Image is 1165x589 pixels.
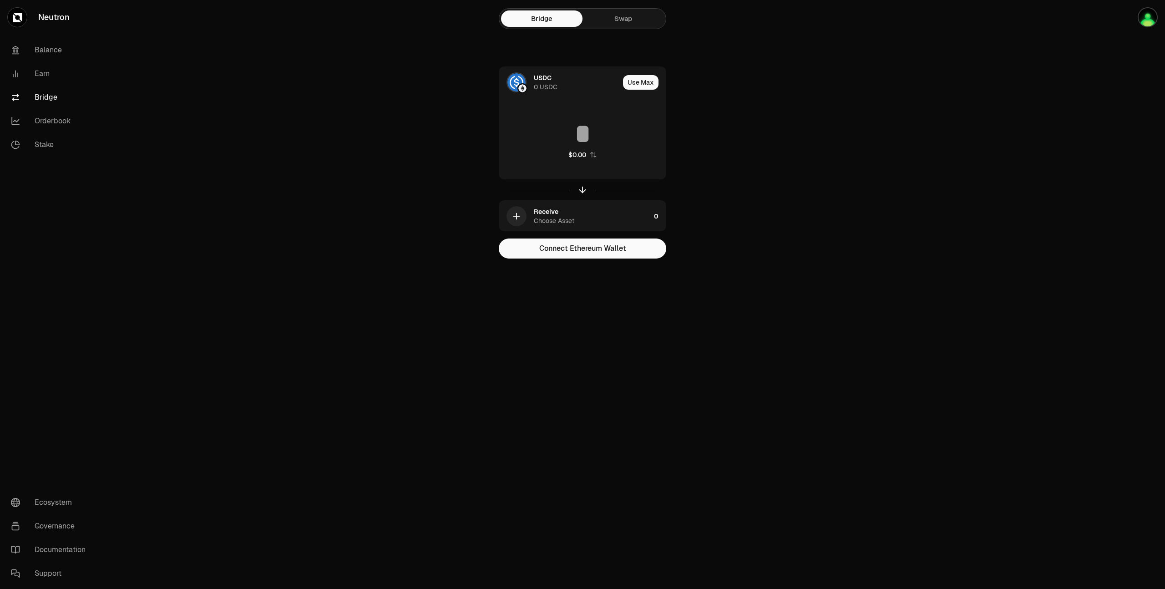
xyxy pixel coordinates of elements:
button: Use Max [623,75,658,90]
div: USDC LogoEthereum LogoUSDC0 USDC [499,67,619,98]
a: Documentation [4,538,98,562]
a: Ecosystem [4,491,98,514]
div: 0 USDC [534,82,557,91]
a: Stake [4,133,98,157]
img: Ethereum Logo [518,84,527,92]
a: Support [4,562,98,585]
div: Choose Asset [534,216,574,225]
a: Bridge [4,86,98,109]
a: Bridge [501,10,582,27]
div: Receive [534,207,558,216]
a: Governance [4,514,98,538]
a: Swap [582,10,664,27]
div: ReceiveChoose Asset [499,201,650,232]
div: 0 [654,201,666,232]
button: Connect Ethereum Wallet [499,239,666,259]
div: USDC [534,73,552,82]
img: USDC Logo [507,73,526,91]
div: $0.00 [568,150,586,159]
a: Earn [4,62,98,86]
button: ReceiveChoose Asset0 [499,201,666,232]
img: Ledger [1138,7,1158,27]
a: Orderbook [4,109,98,133]
a: Balance [4,38,98,62]
button: $0.00 [568,150,597,159]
